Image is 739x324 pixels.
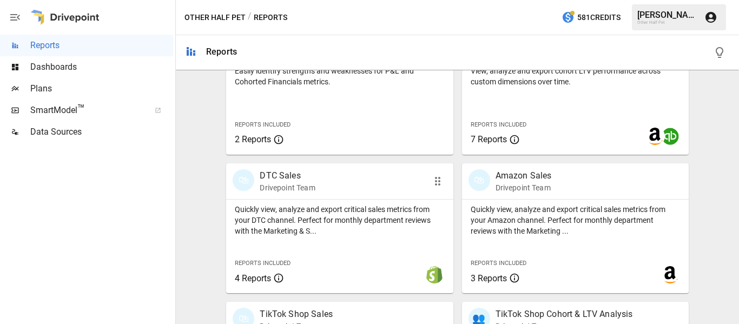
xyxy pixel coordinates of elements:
[235,273,271,283] span: 4 Reports
[235,65,444,87] p: Easily identify strengths and weaknesses for P&L and Cohorted Financials metrics.
[77,102,85,116] span: ™
[30,61,173,74] span: Dashboards
[233,169,254,191] div: 🛍
[471,65,680,87] p: View, analyze and export cohort LTV performance across custom dimensions over time.
[496,182,552,193] p: Drivepoint Team
[471,273,507,283] span: 3 Reports
[557,8,625,28] button: 581Credits
[260,308,333,321] p: TikTok Shop Sales
[662,128,679,145] img: quickbooks
[577,11,621,24] span: 581 Credits
[496,308,633,321] p: TikTok Shop Cohort & LTV Analysis
[235,204,444,236] p: Quickly view, analyze and export critical sales metrics from your DTC channel. Perfect for monthl...
[260,169,315,182] p: DTC Sales
[235,260,291,267] span: Reports Included
[260,182,315,193] p: Drivepoint Team
[235,134,271,144] span: 2 Reports
[471,134,507,144] span: 7 Reports
[469,169,490,191] div: 🛍
[30,39,173,52] span: Reports
[662,266,679,283] img: amazon
[637,20,698,25] div: Other Half Pet
[248,11,252,24] div: /
[471,204,680,236] p: Quickly view, analyze and export critical sales metrics from your Amazon channel. Perfect for mon...
[184,11,246,24] button: Other Half Pet
[637,10,698,20] div: [PERSON_NAME]
[30,82,173,95] span: Plans
[235,121,291,128] span: Reports Included
[471,121,526,128] span: Reports Included
[206,47,237,57] div: Reports
[30,125,173,138] span: Data Sources
[30,104,143,117] span: SmartModel
[646,128,664,145] img: amazon
[471,260,526,267] span: Reports Included
[426,266,443,283] img: shopify
[496,169,552,182] p: Amazon Sales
